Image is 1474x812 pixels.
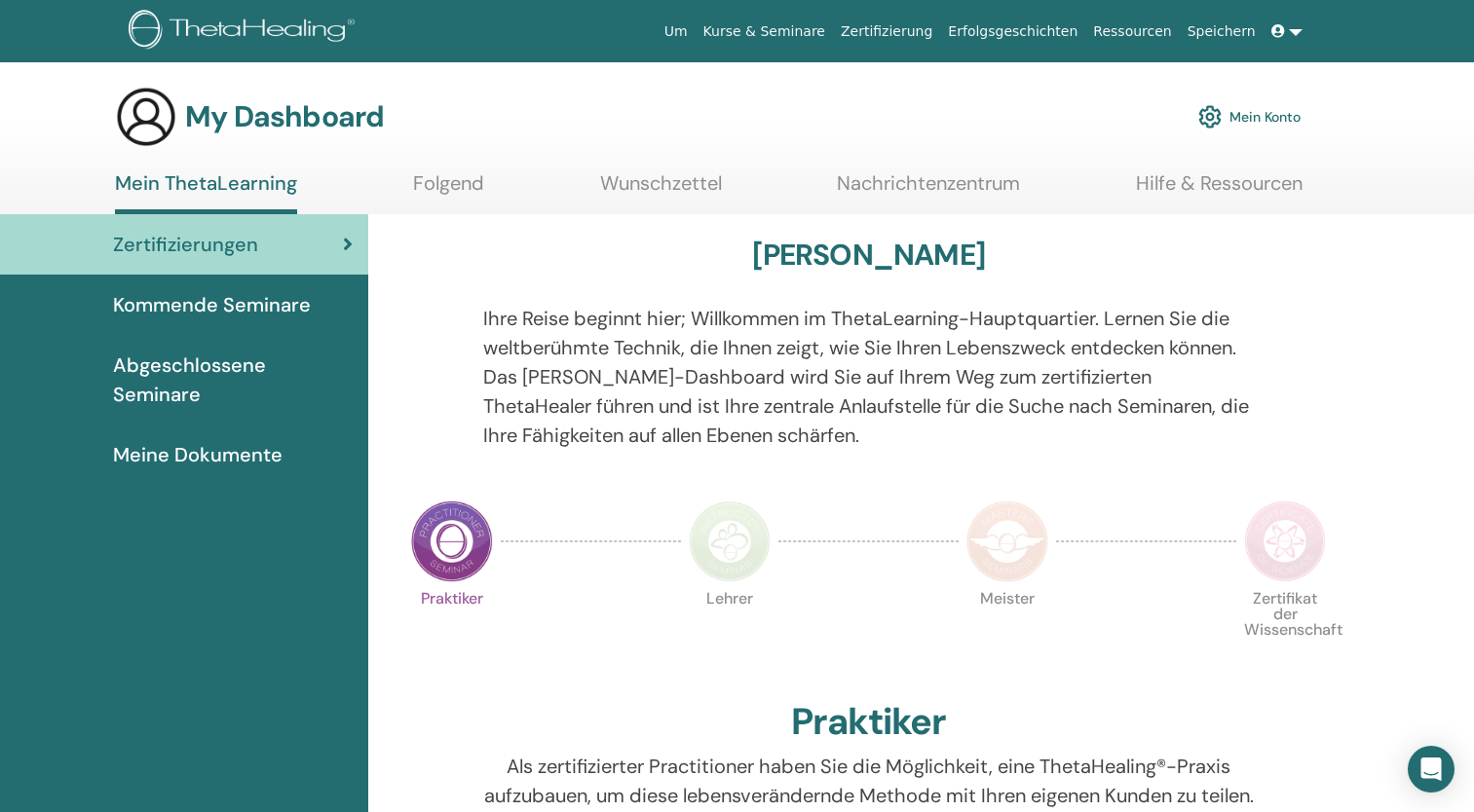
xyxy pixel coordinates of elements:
[411,500,493,582] img: Practitioner
[1198,100,1222,133] img: cog.svg
[791,700,946,745] h2: Praktiker
[966,591,1048,673] p: Meister
[411,591,493,673] p: Praktiker
[1198,95,1301,138] a: Mein Konto
[483,304,1254,450] p: Ihre Reise beginnt hier; Willkommen im ThetaLearning-Hauptquartier. Lernen Sie die weltberühmte T...
[940,14,1085,50] a: Erfolgsgeschichten
[129,10,361,54] img: logo.png
[752,238,985,273] h3: [PERSON_NAME]
[657,14,696,50] a: Um
[1408,746,1455,793] div: Open Intercom Messenger
[113,440,283,469] span: Meine Dokumente
[483,752,1254,810] p: Als zertifizierter Practitioner haben Sie die Möglichkeit, eine ThetaHealing®-Praxis aufzubauen, ...
[1244,500,1326,582] img: Certificate of Science
[413,171,484,209] a: Folgend
[115,171,297,214] a: Mein ThetaLearning
[689,500,771,582] img: Instructor
[837,171,1020,209] a: Nachrichtenzentrum
[115,86,177,148] img: generic-user-icon.jpg
[113,351,353,409] span: Abgeschlossene Seminare
[1136,171,1303,209] a: Hilfe & Ressourcen
[1180,14,1264,50] a: Speichern
[185,99,384,134] h3: My Dashboard
[966,500,1048,582] img: Master
[1085,14,1179,50] a: Ressourcen
[696,14,833,50] a: Kurse & Seminare
[113,290,311,319] span: Kommende Seminare
[689,591,771,673] p: Lehrer
[833,14,940,50] a: Zertifizierung
[1244,591,1326,673] p: Zertifikat der Wissenschaft
[113,230,258,259] span: Zertifizierungen
[600,171,722,209] a: Wunschzettel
